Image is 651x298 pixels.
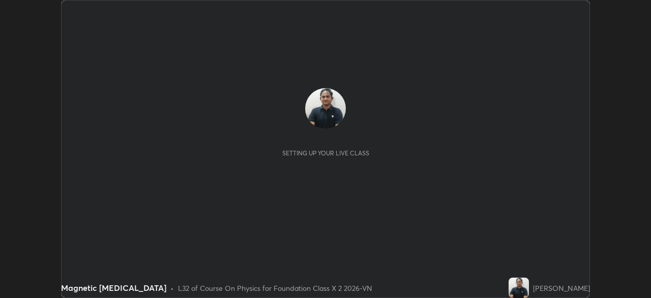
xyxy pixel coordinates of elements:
[282,149,369,157] div: Setting up your live class
[61,282,166,294] div: Magnetic [MEDICAL_DATA]
[178,283,372,293] div: L32 of Course On Physics for Foundation Class X 2 2026-VN
[305,88,346,129] img: 4fc8fb9b56d647e28bc3800bbacc216d.jpg
[509,278,529,298] img: 4fc8fb9b56d647e28bc3800bbacc216d.jpg
[170,283,174,293] div: •
[533,283,590,293] div: [PERSON_NAME]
